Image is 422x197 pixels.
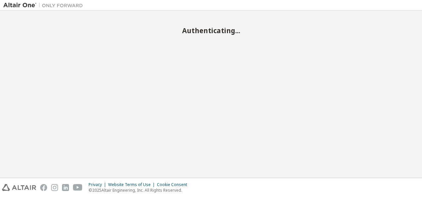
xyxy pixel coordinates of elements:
div: Privacy [89,182,108,187]
div: Cookie Consent [157,182,191,187]
img: altair_logo.svg [2,184,36,191]
h2: Authenticating... [3,26,419,35]
img: youtube.svg [73,184,83,191]
img: instagram.svg [51,184,58,191]
img: Altair One [3,2,86,9]
img: facebook.svg [40,184,47,191]
p: © 2025 Altair Engineering, Inc. All Rights Reserved. [89,187,191,193]
img: linkedin.svg [62,184,69,191]
div: Website Terms of Use [108,182,157,187]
